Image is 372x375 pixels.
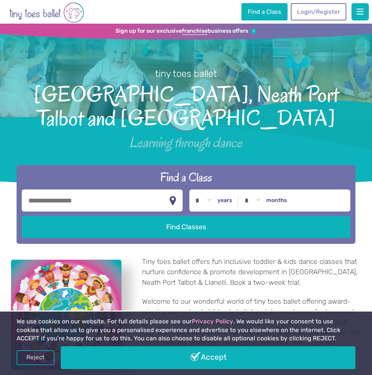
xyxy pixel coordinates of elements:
[116,28,257,35] a: Sign up for our exclusivefranchisebusiness offers
[11,260,122,370] a: View full-size image
[11,80,361,130] span: [GEOGRAPHIC_DATA], Neath Port Talbot and [GEOGRAPHIC_DATA]
[266,197,287,204] label: months
[17,317,355,343] p: We use cookies on our website. For full details please see our . We would like your consent to us...
[22,169,350,185] h2: Find a Class
[61,346,355,369] a: Accept
[217,197,232,204] label: years
[17,350,54,365] a: Reject
[182,28,207,35] strong: franchise
[142,256,361,288] p: Tiny toes ballet offers fun inclusive toddler & kids dance classes that nurture confidence & prom...
[9,2,84,24] img: tiny toes ballet
[291,3,346,20] a: Login/Register
[192,318,233,325] a: Privacy Policy
[22,216,350,238] button: Find Classes
[142,296,361,369] p: Welcome to our wonderful world of tiny toes ballet offering award-winning pre-school children's b...
[241,3,287,20] a: Find a Class
[155,68,217,79] small: tiny toes ballet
